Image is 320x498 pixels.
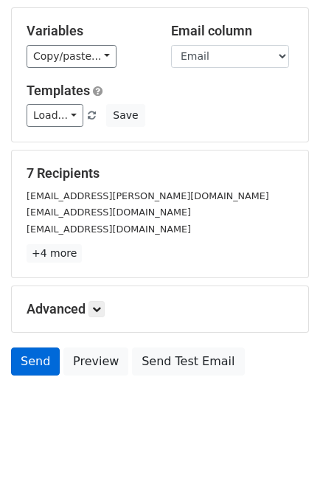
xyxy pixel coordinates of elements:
h5: Advanced [27,301,293,317]
iframe: Chat Widget [246,427,320,498]
a: Load... [27,104,83,127]
a: Templates [27,83,90,98]
a: Copy/paste... [27,45,116,68]
a: Send [11,347,60,376]
a: Preview [63,347,128,376]
h5: Variables [27,23,149,39]
button: Save [106,104,145,127]
small: [EMAIL_ADDRESS][DOMAIN_NAME] [27,224,191,235]
a: +4 more [27,244,82,263]
a: Send Test Email [132,347,244,376]
h5: 7 Recipients [27,165,293,181]
small: [EMAIL_ADDRESS][PERSON_NAME][DOMAIN_NAME] [27,190,269,201]
small: [EMAIL_ADDRESS][DOMAIN_NAME] [27,207,191,218]
h5: Email column [171,23,293,39]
